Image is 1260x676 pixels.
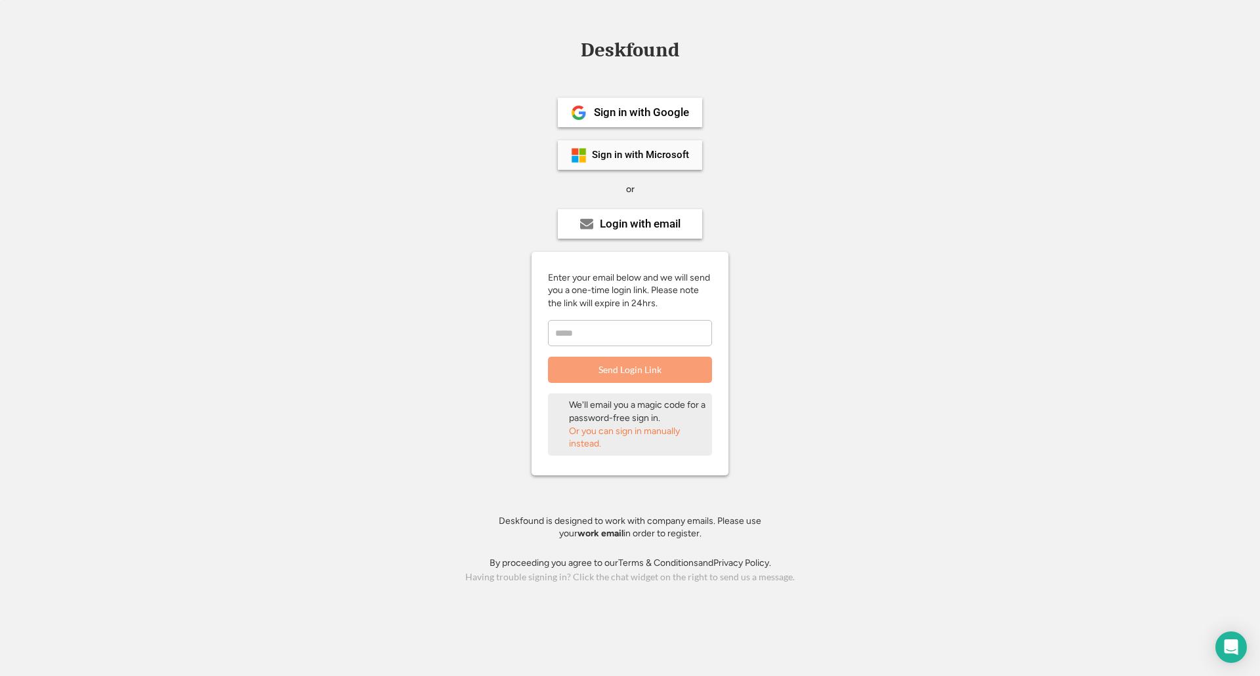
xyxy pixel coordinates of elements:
[482,515,778,540] div: Deskfound is designed to work with company emails. Please use your in order to register.
[600,218,681,229] div: Login with email
[548,357,712,383] button: Send Login Link
[577,528,623,539] strong: work email
[574,40,686,60] div: Deskfound
[618,557,698,568] a: Terms & Conditions
[626,183,635,196] div: or
[713,557,771,568] a: Privacy Policy.
[592,150,689,160] div: Sign in with Microsoft
[571,148,587,163] img: ms-symbollockup_mssymbol_19.png
[548,271,712,310] div: Enter your email below and we will send you a one-time login link. Please note the link will expi...
[594,107,689,118] div: Sign in with Google
[569,399,707,424] div: We'll email you a magic code for a password-free sign in.
[571,105,587,121] img: 1024px-Google__G__Logo.svg.png
[1215,631,1247,663] div: Open Intercom Messenger
[490,557,771,570] div: By proceeding you agree to our and
[569,425,707,450] div: Or you can sign in manually instead.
